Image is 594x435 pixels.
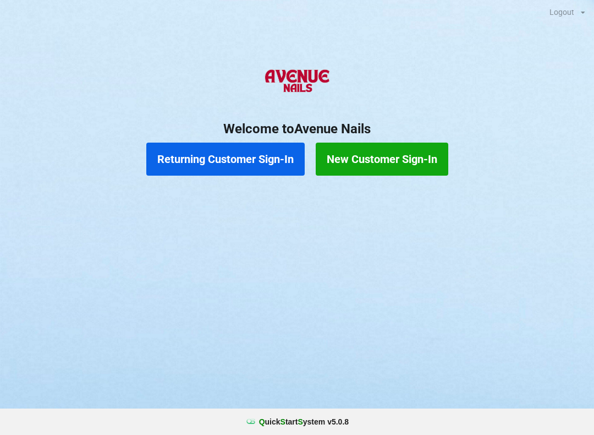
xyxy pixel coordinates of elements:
[146,143,305,176] button: Returning Customer Sign-In
[259,417,265,426] span: Q
[316,143,448,176] button: New Customer Sign-In
[298,417,302,426] span: S
[259,416,349,427] b: uick tart ystem v 5.0.8
[280,417,285,426] span: S
[245,416,256,427] img: favicon.ico
[260,60,333,104] img: AvenueNails-Logo.png
[549,8,574,16] div: Logout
